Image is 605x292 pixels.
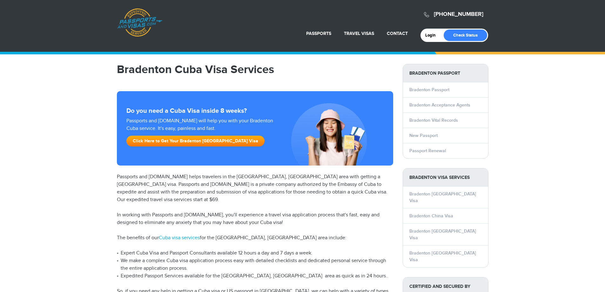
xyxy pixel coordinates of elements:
[306,31,331,36] a: Passports
[409,87,449,92] a: Bradenton Passport
[124,117,277,150] div: Passports and [DOMAIN_NAME] will help you with your Bradenton Cuba service. It's easy, painless a...
[344,31,374,36] a: Travel Visas
[117,257,393,272] li: We make a complex Cuba visa application process easy with detailed checklists and dedicated perso...
[409,250,476,262] a: Bradenton [GEOGRAPHIC_DATA] Visa
[409,191,476,203] a: Bradenton [GEOGRAPHIC_DATA] Visa
[126,107,384,115] strong: Do you need a Cuba Visa inside 8 weeks?
[117,64,393,75] h1: Bradenton Cuba Visa Services
[117,173,393,204] p: Passports and [DOMAIN_NAME] helps travelers in the [GEOGRAPHIC_DATA], [GEOGRAPHIC_DATA] area with...
[444,30,487,41] a: Check Status
[409,213,453,219] a: Bradenton China Visa
[425,33,440,38] a: Login
[409,148,446,153] a: Passport Renewal
[409,133,438,138] a: New Passport
[403,64,488,82] strong: Bradenton Passport
[117,234,393,242] p: The benefits of our for the [GEOGRAPHIC_DATA], [GEOGRAPHIC_DATA] area include:
[126,136,265,146] a: Click Here to Get Your Bradenton [GEOGRAPHIC_DATA] Visa
[434,11,483,18] a: [PHONE_NUMBER]
[117,249,393,257] li: Expert Cuba Visa and Passport Consultants available 12 hours a day and 7 days a week.
[403,168,488,187] strong: Bradenton Visa Services
[409,228,476,241] a: Bradenton [GEOGRAPHIC_DATA] Visa
[159,235,200,241] a: Cuba visa services
[117,272,393,280] li: Expedited Passport Services available for the [GEOGRAPHIC_DATA], [GEOGRAPHIC_DATA] area as quick ...
[409,118,458,123] a: Bradenton Vital Records
[117,211,393,227] p: In working with Passports and [DOMAIN_NAME], you'll experience a travel visa application process ...
[117,8,162,37] a: Passports & [DOMAIN_NAME]
[387,31,408,36] a: Contact
[409,102,470,108] a: Bradenton Acceptance Agents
